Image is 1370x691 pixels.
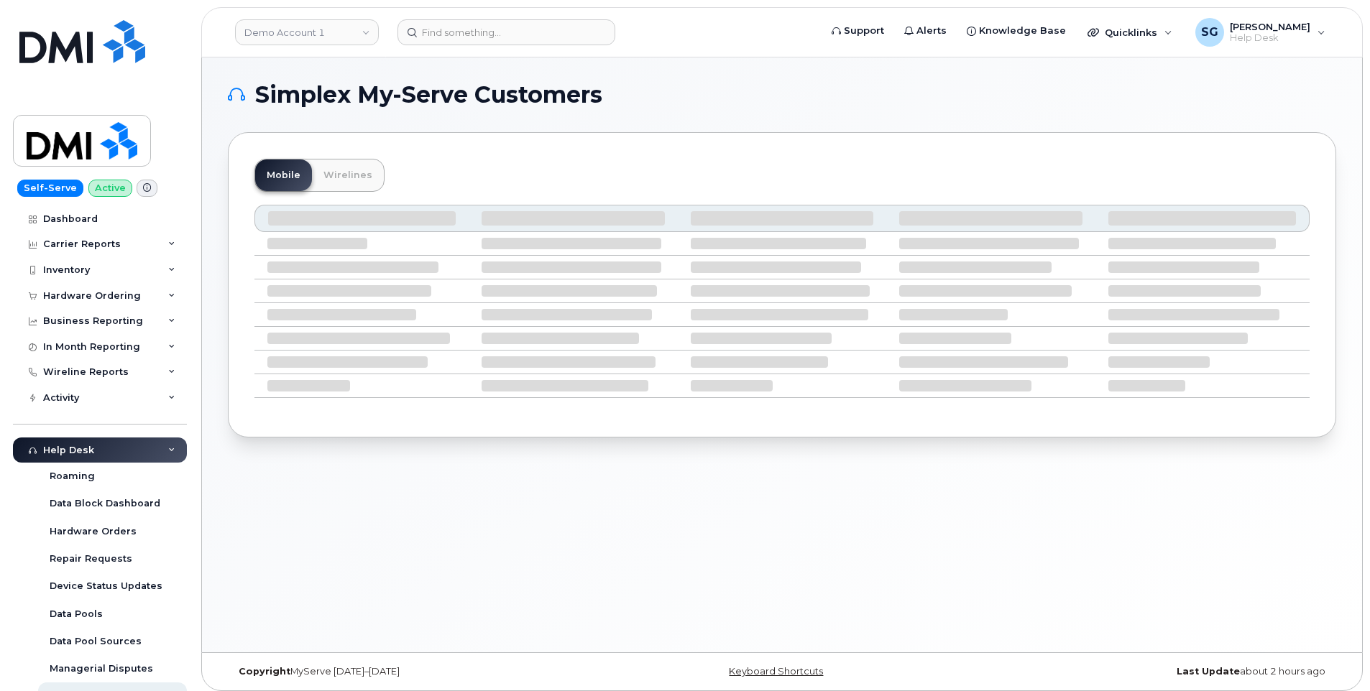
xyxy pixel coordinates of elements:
strong: Last Update [1177,666,1240,677]
a: Wirelines [312,159,384,191]
div: MyServe [DATE]–[DATE] [228,666,597,677]
a: Mobile [255,159,312,191]
span: Simplex My-Serve Customers [255,84,602,106]
strong: Copyright [239,666,290,677]
a: Keyboard Shortcuts [729,666,823,677]
div: about 2 hours ago [967,666,1336,677]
